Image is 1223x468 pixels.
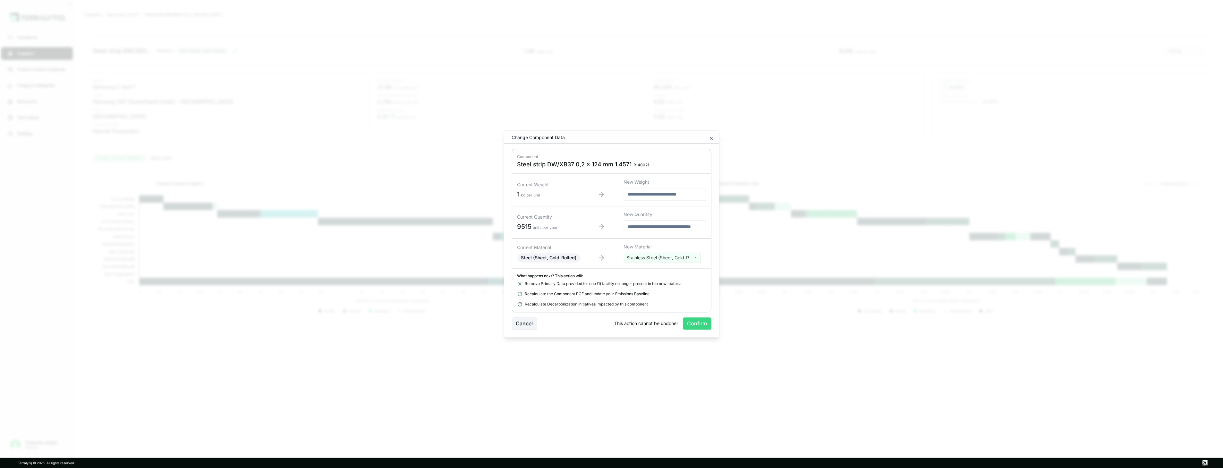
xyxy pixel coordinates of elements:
span: kg per unit [521,193,540,197]
button: Stainless Steel (Sheet, Cold-Rolled) [624,253,701,263]
div: Change Component Data [507,135,565,141]
div: Current Quantity [517,214,579,220]
div: Recalculate the Component PCF and update your Emissions Baseline [517,292,706,297]
div: Remove Primary Data provided for one (1) facility no longer present in the new material [517,281,706,287]
div: Component [517,155,706,160]
span: units per year [533,225,558,230]
span: This action cannot be undone! [615,321,678,327]
span: Steel strip DW/XB37 0,2 x 124 mm 1.4571 [517,161,632,169]
div: New Weight [624,179,706,186]
span: Steel (Sheet, Cold-Rolled) [521,255,577,261]
span: 1 [517,190,520,198]
div: New Material [624,244,706,250]
span: Stainless Steel (Sheet, Cold-Rolled) [627,255,693,261]
span: 9515 [517,223,532,230]
div: Recalculate Decarbonization Initiatives impacted by this component [517,302,706,307]
div: Current Weight [517,181,579,188]
div: Current Material [517,245,579,251]
div: What happens next? This action will: [517,274,706,279]
div: New Quantity [624,212,706,218]
button: Confirm [683,318,711,330]
span: R140021 [634,163,650,168]
button: Cancel [512,318,537,330]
